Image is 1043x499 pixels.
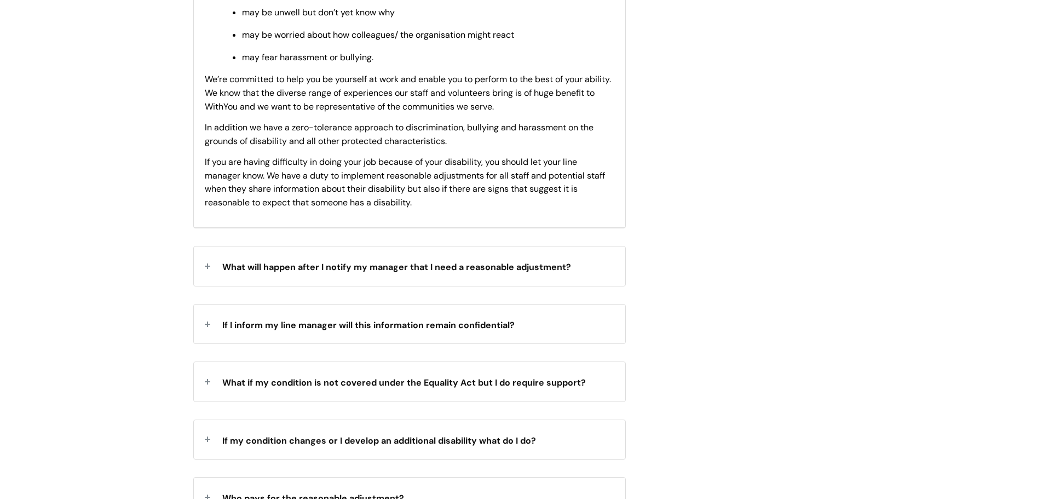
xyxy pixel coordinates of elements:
[205,73,611,112] span: We’re committed to help you be yourself at work and enable you to perform to the best of your abi...
[242,29,514,41] span: may be worried about how colleagues/ the organisation might react
[242,7,395,18] span: may be unwell but don’t yet know why
[205,122,593,147] span: In addition we have a zero-tolerance approach to discrimination, bullying and harassment on the g...
[222,435,536,446] span: If my condition changes or I develop an additional disability what do I do?
[222,261,571,273] span: What will happen after I notify my manager that I need a reasonable adjustment?
[205,156,605,208] span: If you are having difficulty in doing your job because of your disability, you should let your li...
[222,319,515,331] span: If I inform my line manager will this information remain confidential?
[242,51,373,63] span: may fear harassment or bullying.
[222,377,586,388] span: What if my condition is not covered under the Equality Act but I do require support?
